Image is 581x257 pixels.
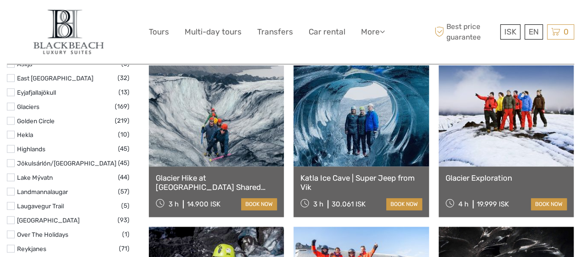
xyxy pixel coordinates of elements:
[13,16,104,23] p: We're away right now. Please check back later!
[17,145,45,153] a: Highlands
[185,25,242,39] a: Multi-day tours
[300,173,422,192] a: Katla Ice Cave | Super Jeep from Vik
[332,200,366,208] div: 30.061 ISK
[156,173,277,192] a: Glacier Hike at [GEOGRAPHIC_DATA] Shared Experience
[17,74,93,82] a: East [GEOGRAPHIC_DATA]
[313,200,323,208] span: 3 h
[118,186,130,197] span: (57)
[562,27,570,36] span: 0
[477,200,509,208] div: 19.999 ISK
[118,87,130,97] span: (13)
[361,25,385,39] a: More
[118,129,130,140] span: (10)
[118,172,130,183] span: (44)
[17,217,79,224] a: [GEOGRAPHIC_DATA]
[17,188,68,195] a: Landmannalaugar
[17,103,39,110] a: Glaciers
[115,101,130,112] span: (169)
[28,7,108,57] img: 821-d0172702-669c-46bc-8e7c-1716aae4eeb1_logo_big.jpg
[169,200,179,208] span: 3 h
[257,25,293,39] a: Transfers
[17,117,55,125] a: Golden Circle
[149,25,169,39] a: Tours
[118,143,130,154] span: (45)
[122,229,130,240] span: (1)
[458,200,468,208] span: 4 h
[241,198,277,210] a: book now
[119,243,130,254] span: (71)
[17,174,53,181] a: Lake Mývatn
[118,73,130,83] span: (32)
[17,89,56,96] a: Eyjafjallajökull
[386,198,422,210] a: book now
[17,160,116,167] a: Jökulsárlón/[GEOGRAPHIC_DATA]
[121,200,130,211] span: (5)
[118,215,130,225] span: (93)
[187,200,220,208] div: 14.900 ISK
[106,14,117,25] button: Open LiveChat chat widget
[17,131,33,138] a: Hekla
[531,198,567,210] a: book now
[115,115,130,126] span: (219)
[17,231,68,238] a: Over The Holidays
[525,24,543,40] div: EN
[309,25,345,39] a: Car rental
[17,245,46,252] a: Reykjanes
[17,202,64,210] a: Laugavegur Trail
[446,173,567,183] a: Glacier Exploration
[504,27,516,36] span: ISK
[118,158,130,168] span: (45)
[17,60,32,68] a: Askja
[432,22,498,42] span: Best price guarantee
